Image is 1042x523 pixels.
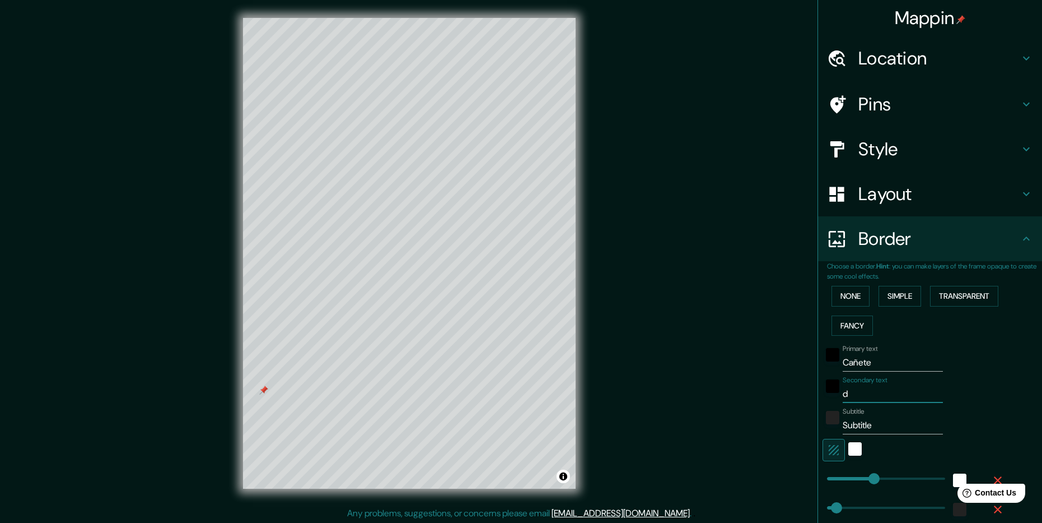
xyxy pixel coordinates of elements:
[858,138,1020,160] h4: Style
[942,479,1030,511] iframe: Help widget launcher
[831,286,870,307] button: None
[818,36,1042,81] div: Location
[858,183,1020,205] h4: Layout
[693,507,695,520] div: .
[956,15,965,24] img: pin-icon.png
[818,216,1042,261] div: Border
[843,344,877,354] label: Primary text
[827,261,1042,281] p: Choose a border. : you can make layers of the frame opaque to create some cool effects.
[826,379,839,393] button: black
[879,286,921,307] button: Simple
[858,47,1020,70] h4: Location
[953,474,966,487] button: white
[831,316,873,336] button: Fancy
[818,172,1042,216] div: Layout
[848,442,862,456] button: white
[858,228,1020,250] h4: Border
[818,82,1042,127] div: Pins
[826,411,839,424] button: color-222222
[876,262,889,271] b: Hint
[858,93,1020,115] h4: Pins
[557,470,570,483] button: Toggle attribution
[895,7,966,29] h4: Mappin
[347,507,691,520] p: Any problems, suggestions, or concerns please email .
[930,286,998,307] button: Transparent
[818,127,1042,172] div: Style
[691,507,693,520] div: .
[552,507,690,519] a: [EMAIL_ADDRESS][DOMAIN_NAME]
[843,376,887,385] label: Secondary text
[843,407,865,416] label: Subtitle
[826,348,839,362] button: black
